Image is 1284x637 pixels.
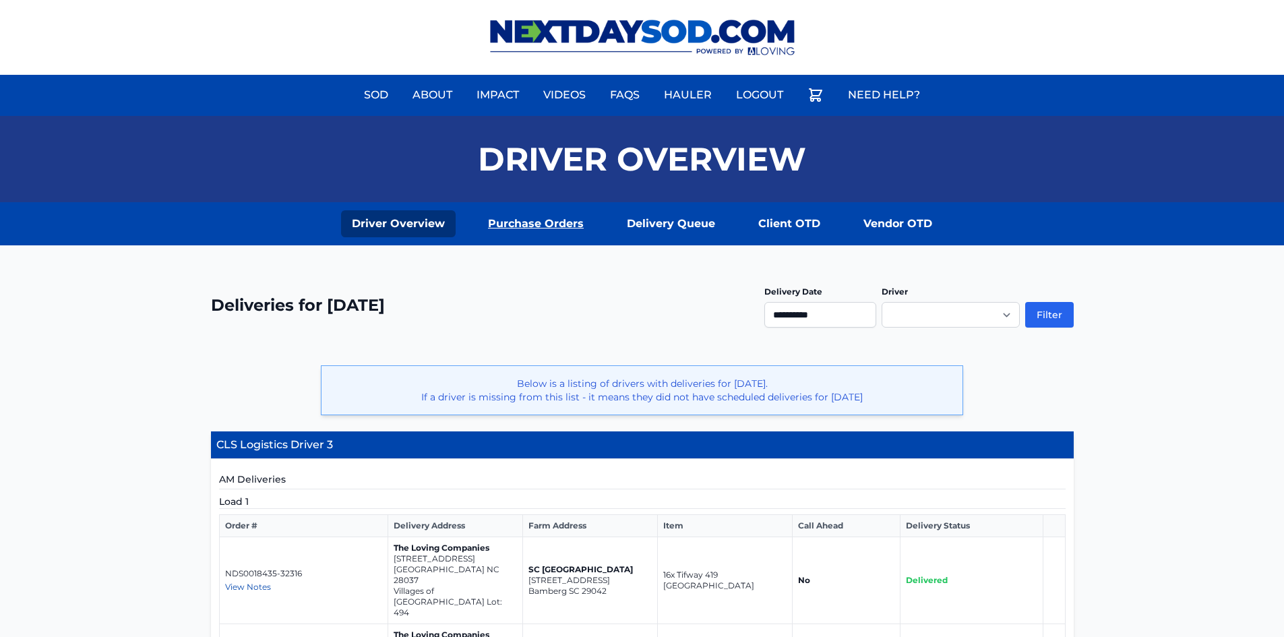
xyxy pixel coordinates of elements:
p: [STREET_ADDRESS] [528,575,652,586]
th: Item [658,515,793,537]
h2: Deliveries for [DATE] [211,295,385,316]
a: Videos [535,79,594,111]
p: [GEOGRAPHIC_DATA] NC 28037 [394,564,517,586]
a: Vendor OTD [853,210,943,237]
td: 16x Tifway 419 [GEOGRAPHIC_DATA] [658,537,793,624]
p: [STREET_ADDRESS] [394,553,517,564]
p: NDS0018435-32316 [225,568,383,579]
label: Driver [882,286,908,297]
a: About [404,79,460,111]
a: Client OTD [747,210,831,237]
p: Villages of [GEOGRAPHIC_DATA] Lot: 494 [394,586,517,618]
a: Sod [356,79,396,111]
p: Bamberg SC 29042 [528,586,652,597]
a: Delivery Queue [616,210,726,237]
p: The Loving Companies [394,543,517,553]
span: View Notes [225,582,271,592]
a: Driver Overview [341,210,456,237]
a: Purchase Orders [477,210,594,237]
p: SC [GEOGRAPHIC_DATA] [528,564,652,575]
a: Logout [728,79,791,111]
h4: CLS Logistics Driver 3 [211,431,1074,459]
a: Impact [468,79,527,111]
th: Farm Address [523,515,658,537]
span: Delivered [906,575,948,585]
th: Call Ahead [793,515,900,537]
h1: Driver Overview [478,143,806,175]
h5: Load 1 [219,495,1066,509]
a: Hauler [656,79,720,111]
a: Need Help? [840,79,928,111]
button: Filter [1025,302,1074,328]
th: Delivery Address [388,515,523,537]
strong: No [798,575,810,585]
th: Delivery Status [900,515,1043,537]
h5: AM Deliveries [219,473,1066,489]
p: Below is a listing of drivers with deliveries for [DATE]. If a driver is missing from this list -... [332,377,952,404]
a: FAQs [602,79,648,111]
th: Order # [219,515,388,537]
label: Delivery Date [764,286,822,297]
